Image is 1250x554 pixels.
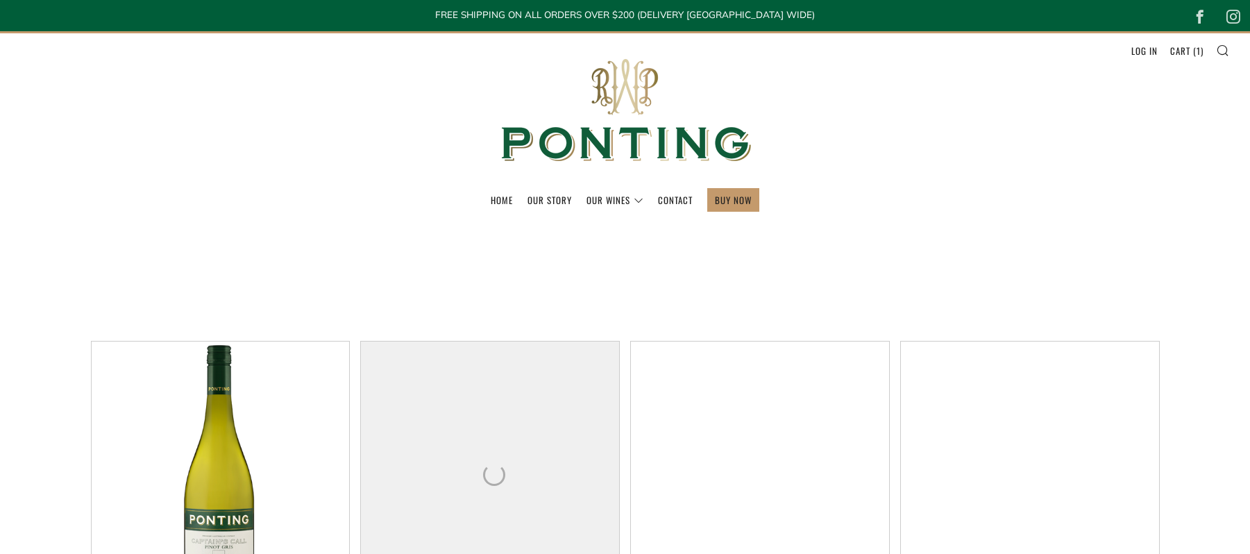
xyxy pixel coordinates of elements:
[1131,40,1158,62] a: Log in
[1170,40,1203,62] a: Cart (1)
[586,189,643,211] a: Our Wines
[715,189,752,211] a: BUY NOW
[487,33,764,188] img: Ponting Wines
[658,189,693,211] a: Contact
[527,189,572,211] a: Our Story
[1197,44,1201,58] span: 1
[491,189,513,211] a: Home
